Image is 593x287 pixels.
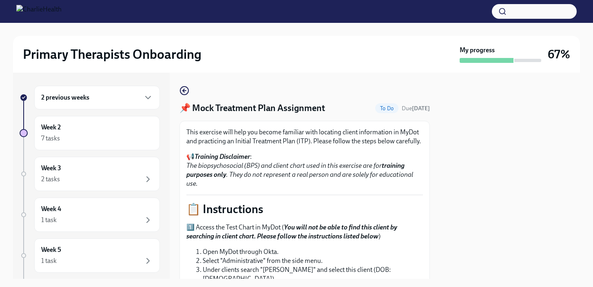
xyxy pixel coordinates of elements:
strong: My progress [460,46,495,55]
h6: Week 4 [41,205,61,214]
li: Under clients search "[PERSON_NAME]" and select this client (DOB: [DEMOGRAPHIC_DATA]) [203,265,423,283]
p: 📋 Instructions [186,202,423,216]
a: Week 32 tasks [20,157,160,191]
div: 7 tasks [41,134,60,143]
em: The biopsychosocial (BPS) and client chart used in this exercise are for . They do not represent ... [186,162,413,187]
strong: [DATE] [412,105,430,112]
div: 2 tasks [41,175,60,184]
h4: 📌 Mock Treatment Plan Assignment [179,102,325,114]
div: 1 task [41,216,57,225]
strong: Training Disclaimer [195,153,250,160]
p: This exercise will help you become familiar with locating client information in MyDot and practic... [186,128,423,146]
div: 2 previous weeks [34,86,160,109]
p: 1️⃣ Access the Test Chart in MyDot ( ) [186,223,423,241]
h6: Week 2 [41,123,61,132]
h2: Primary Therapists Onboarding [23,46,201,62]
strong: You will not be able to find this client by searching in client chart. Please follow the instruct... [186,223,397,240]
li: Select "Administrative" from the side menu. [203,256,423,265]
a: Week 51 task [20,238,160,273]
span: August 22nd, 2025 09:00 [402,105,430,112]
h6: Week 5 [41,245,61,254]
h6: 2 previous weeks [41,93,89,102]
h6: Week 3 [41,164,61,173]
div: 1 task [41,256,57,265]
li: Open MyDot through Okta. [203,247,423,256]
img: CharlieHealth [16,5,62,18]
span: To Do [375,105,398,111]
a: Week 27 tasks [20,116,160,150]
a: Week 41 task [20,198,160,232]
span: Due [402,105,430,112]
h3: 67% [548,47,570,62]
p: 📢 : [186,152,423,188]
